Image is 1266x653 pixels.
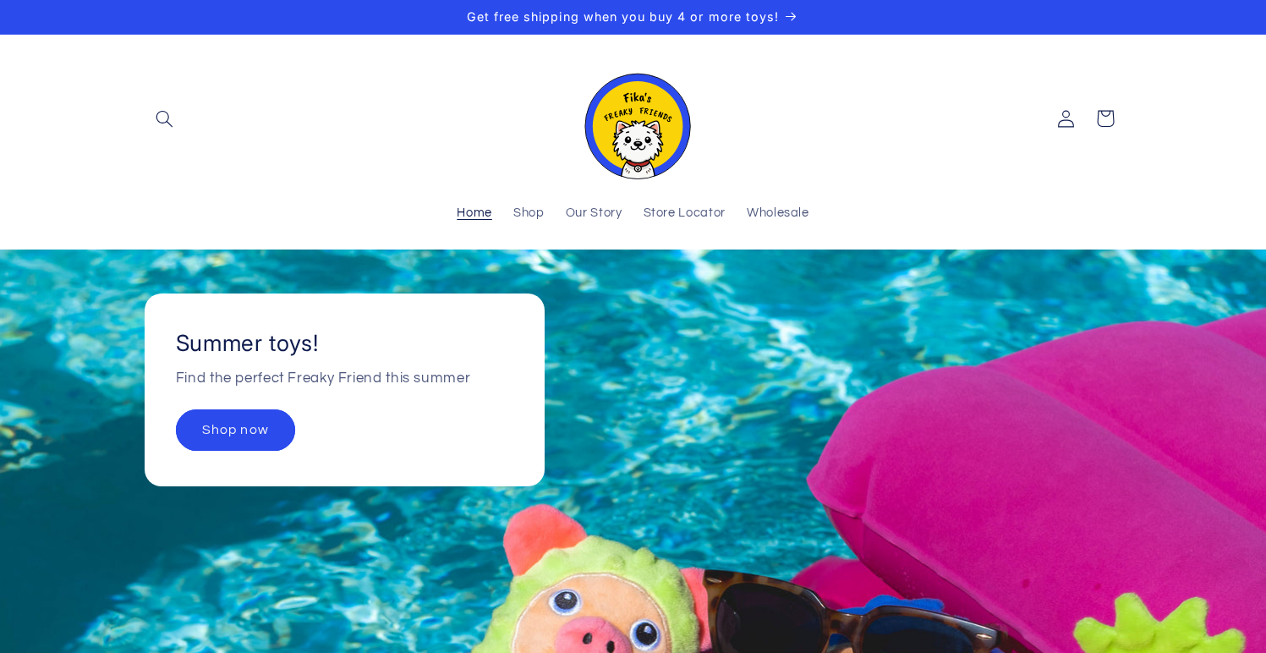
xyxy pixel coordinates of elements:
h2: Summer toys! [176,329,319,358]
p: Find the perfect Freaky Friend this summer [176,367,470,392]
span: Store Locator [644,206,726,222]
a: Shop now [176,409,295,451]
a: Store Locator [633,195,736,233]
span: Our Story [566,206,622,222]
span: Home [457,206,492,222]
span: Get free shipping when you buy 4 or more toys! [467,9,779,24]
a: Wholesale [736,195,819,233]
a: Home [447,195,503,233]
span: Shop [513,206,545,222]
span: Wholesale [747,206,809,222]
img: Fika's Freaky Friends [574,58,693,179]
a: Our Story [555,195,633,233]
a: Shop [502,195,555,233]
a: Fika's Freaky Friends [567,52,699,186]
summary: Search [145,99,184,138]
